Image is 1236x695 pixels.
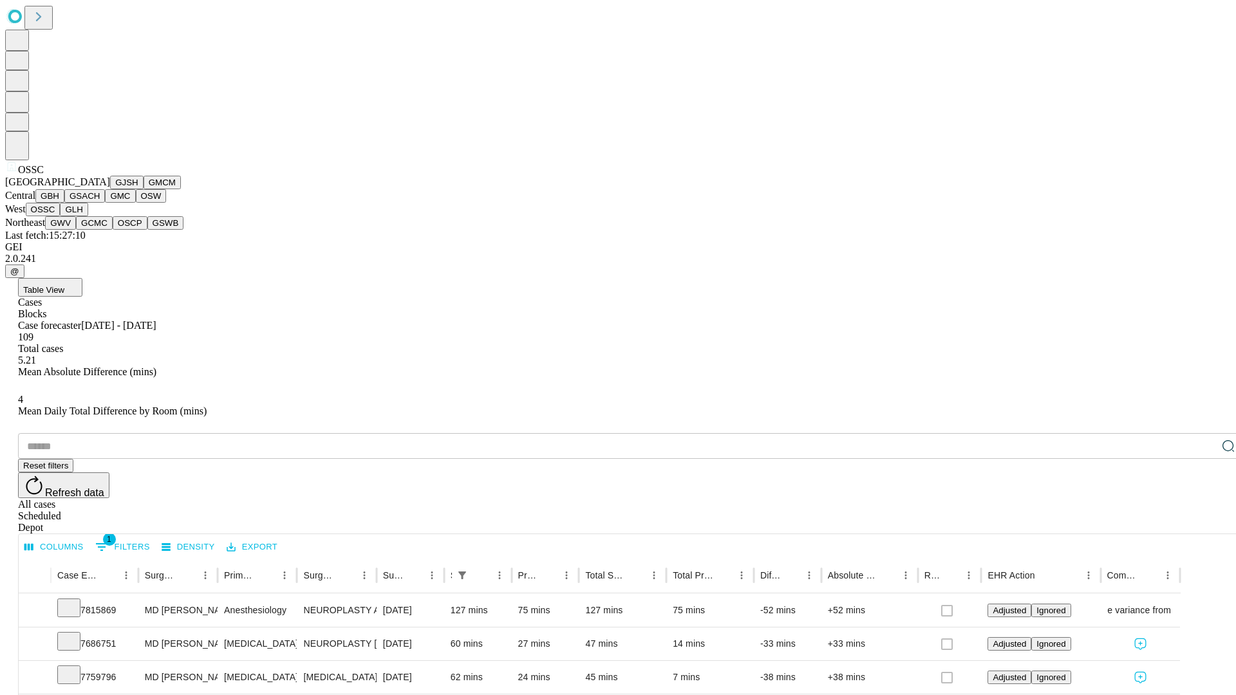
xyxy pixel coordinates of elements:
[451,661,505,694] div: 62 mins
[5,230,86,241] span: Last fetch: 15:27:10
[23,285,64,295] span: Table View
[5,203,26,214] span: West
[1031,637,1071,651] button: Ignored
[988,604,1031,617] button: Adjusted
[158,537,218,557] button: Density
[224,661,290,694] div: [MEDICAL_DATA]
[224,570,256,580] div: Primary Service
[5,241,1231,253] div: GEI
[18,331,33,342] span: 109
[5,264,24,278] button: @
[733,566,751,584] button: Menu
[25,600,44,622] button: Expand
[715,566,733,584] button: Sort
[645,566,663,584] button: Menu
[993,606,1026,615] span: Adjusted
[760,594,815,627] div: -52 mins
[518,594,573,627] div: 75 mins
[1036,639,1065,649] span: Ignored
[518,661,573,694] div: 24 mins
[491,566,509,584] button: Menu
[760,570,781,580] div: Difference
[879,566,897,584] button: Sort
[145,627,211,660] div: MD [PERSON_NAME] [PERSON_NAME] Md
[1141,566,1159,584] button: Sort
[276,566,294,584] button: Menu
[303,570,335,580] div: Surgery Name
[451,570,452,580] div: Scheduled In Room Duration
[178,566,196,584] button: Sort
[828,570,877,580] div: Absolute Difference
[828,594,912,627] div: +52 mins
[557,566,576,584] button: Menu
[257,566,276,584] button: Sort
[21,537,87,557] button: Select columns
[45,487,104,498] span: Refresh data
[25,633,44,656] button: Expand
[897,566,915,584] button: Menu
[25,667,44,689] button: Expand
[303,627,370,660] div: NEUROPLASTY [MEDICAL_DATA] AT [GEOGRAPHIC_DATA]
[113,216,147,230] button: OSCP
[383,594,438,627] div: [DATE]
[988,637,1031,651] button: Adjusted
[383,570,404,580] div: Surgery Date
[828,661,912,694] div: +38 mins
[451,627,505,660] div: 60 mins
[18,394,23,405] span: 4
[103,533,116,546] span: 1
[1159,566,1177,584] button: Menu
[1092,594,1188,627] span: large variance from avg
[627,566,645,584] button: Sort
[18,164,44,175] span: OSSC
[18,343,63,354] span: Total cases
[35,189,64,203] button: GBH
[81,320,156,331] span: [DATE] - [DATE]
[303,661,370,694] div: [MEDICAL_DATA] RELEASE
[10,266,19,276] span: @
[110,176,144,189] button: GJSH
[673,570,713,580] div: Total Predicted Duration
[18,472,109,498] button: Refresh data
[960,566,978,584] button: Menu
[355,566,373,584] button: Menu
[105,189,135,203] button: GMC
[1031,671,1071,684] button: Ignored
[585,594,660,627] div: 127 mins
[673,661,747,694] div: 7 mins
[224,594,290,627] div: Anesthesiology
[60,203,88,216] button: GLH
[585,661,660,694] div: 45 mins
[64,189,105,203] button: GSACH
[18,405,207,416] span: Mean Daily Total Difference by Room (mins)
[518,570,539,580] div: Predicted In Room Duration
[473,566,491,584] button: Sort
[145,594,211,627] div: MD [PERSON_NAME] [PERSON_NAME] Md
[405,566,423,584] button: Sort
[1107,570,1139,580] div: Comments
[673,594,747,627] div: 75 mins
[224,627,290,660] div: [MEDICAL_DATA]
[117,566,135,584] button: Menu
[18,459,73,472] button: Reset filters
[585,570,626,580] div: Total Scheduled Duration
[5,217,45,228] span: Northeast
[337,566,355,584] button: Sort
[1107,594,1174,627] div: large variance from avg
[539,566,557,584] button: Sort
[585,627,660,660] div: 47 mins
[453,566,471,584] div: 1 active filter
[993,639,1026,649] span: Adjusted
[988,570,1035,580] div: EHR Action
[800,566,818,584] button: Menu
[828,627,912,660] div: +33 mins
[136,189,167,203] button: OSW
[924,570,941,580] div: Resolved in EHR
[57,661,132,694] div: 7759796
[423,566,441,584] button: Menu
[1036,566,1054,584] button: Sort
[760,627,815,660] div: -33 mins
[147,216,184,230] button: GSWB
[23,461,68,470] span: Reset filters
[76,216,113,230] button: GCMC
